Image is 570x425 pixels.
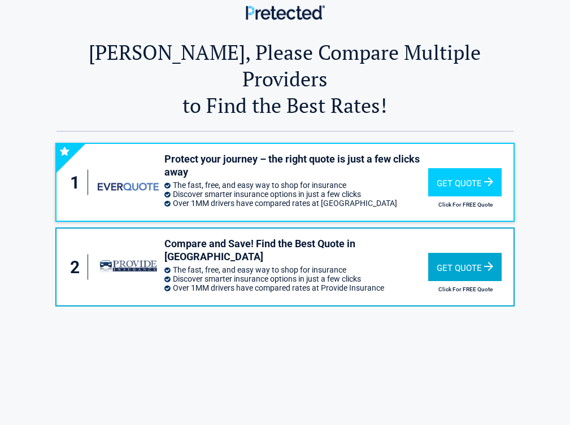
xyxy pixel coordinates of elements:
[164,199,428,208] li: Over 1MM drivers have compared rates at [GEOGRAPHIC_DATA]
[68,255,89,280] div: 2
[428,286,503,292] h2: Click For FREE Quote
[164,283,428,292] li: Over 1MM drivers have compared rates at Provide Insurance
[164,237,428,264] h3: Compare and Save! Find the Best Quote in [GEOGRAPHIC_DATA]
[98,252,159,282] img: provide-insurance's logo
[164,152,428,179] h3: Protect your journey – the right quote is just a few clicks away
[428,201,503,208] h2: Click For FREE Quote
[246,5,325,19] img: Main Logo
[68,170,89,195] div: 1
[428,168,502,196] div: Get Quote
[164,274,428,283] li: Discover smarter insurance options in just a few clicks
[164,265,428,274] li: The fast, free, and easy way to shop for insurance
[164,181,428,190] li: The fast, free, and easy way to shop for insurance
[98,183,159,191] img: everquote's logo
[428,253,502,281] div: Get Quote
[164,190,428,199] li: Discover smarter insurance options in just a few clicks
[56,39,513,119] h2: [PERSON_NAME], Please Compare Multiple Providers to Find the Best Rates!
